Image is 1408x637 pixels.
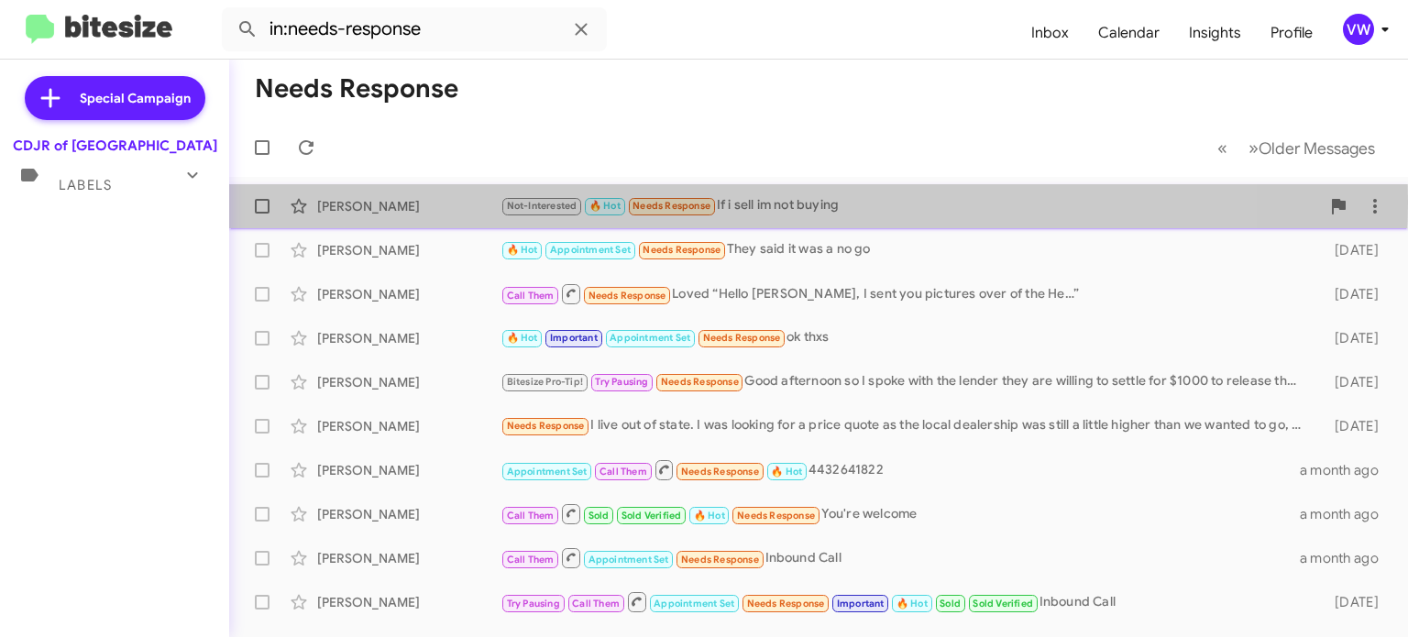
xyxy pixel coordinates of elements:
div: [PERSON_NAME] [317,329,500,347]
span: 🔥 Hot [771,466,802,478]
span: Sold [588,510,610,522]
a: Inbox [1017,6,1083,60]
span: Sold Verified [621,510,682,522]
span: » [1248,137,1259,159]
div: [DATE] [1312,373,1393,391]
span: Needs Response [703,332,781,344]
div: ok thxs [500,327,1312,348]
div: Inbound Call [500,590,1312,613]
div: [PERSON_NAME] [317,593,500,611]
span: Appointment Set [507,466,588,478]
div: a month ago [1300,461,1393,479]
button: Previous [1206,129,1238,167]
a: Special Campaign [25,76,205,120]
span: 🔥 Hot [507,332,538,344]
div: [PERSON_NAME] [317,285,500,303]
span: 🔥 Hot [589,200,621,212]
div: [PERSON_NAME] [317,505,500,523]
button: vw [1327,14,1388,45]
div: [PERSON_NAME] [317,241,500,259]
div: They said it was a no go [500,239,1312,260]
div: If i sell im not buying [500,195,1320,216]
span: Try Pausing [507,598,560,610]
span: Call Them [599,466,647,478]
span: Needs Response [681,554,759,566]
div: Good afternoon so I spoke with the lender they are willing to settle for $1000 to release the lie... [500,371,1312,392]
span: Not-Interested [507,200,577,212]
div: a month ago [1300,549,1393,567]
div: [PERSON_NAME] [317,417,500,435]
span: 🔥 Hot [896,598,928,610]
div: I live out of state. I was looking for a price quote as the local dealership was still a little h... [500,415,1312,436]
span: Special Campaign [80,89,191,107]
span: « [1217,137,1227,159]
span: Labels [59,177,112,193]
span: Call Them [507,510,555,522]
div: [DATE] [1312,417,1393,435]
span: Appointment Set [610,332,690,344]
div: Inbound Call [500,546,1300,569]
input: Search [222,7,607,51]
span: Call Them [572,598,620,610]
h1: Needs Response [255,74,458,104]
span: Sold [940,598,961,610]
div: [PERSON_NAME] [317,549,500,567]
div: a month ago [1300,505,1393,523]
span: Try Pausing [595,376,648,388]
span: Call Them [507,554,555,566]
span: Older Messages [1259,138,1375,159]
span: Important [550,332,598,344]
span: Needs Response [737,510,815,522]
span: 🔥 Hot [507,244,538,256]
a: Insights [1174,6,1256,60]
div: Loved “Hello [PERSON_NAME], I sent you pictures over of the He…” [500,282,1312,305]
span: Needs Response [632,200,710,212]
nav: Page navigation example [1207,129,1386,167]
span: Needs Response [588,290,666,302]
span: Bitesize Pro-Tip! [507,376,583,388]
div: [DATE] [1312,329,1393,347]
div: [DATE] [1312,241,1393,259]
button: Next [1237,129,1386,167]
div: [PERSON_NAME] [317,197,500,215]
span: Appointment Set [550,244,631,256]
div: You're welcome [500,502,1300,525]
div: [DATE] [1312,285,1393,303]
span: Needs Response [643,244,720,256]
span: Needs Response [507,420,585,432]
span: Call Them [507,290,555,302]
span: Sold Verified [973,598,1033,610]
div: [PERSON_NAME] [317,461,500,479]
div: [PERSON_NAME] [317,373,500,391]
div: 4432641822 [500,458,1300,481]
div: [DATE] [1312,593,1393,611]
span: Important [837,598,885,610]
a: Calendar [1083,6,1174,60]
span: Appointment Set [654,598,734,610]
span: Needs Response [747,598,825,610]
div: CDJR of [GEOGRAPHIC_DATA] [13,137,217,155]
div: vw [1343,14,1374,45]
span: Needs Response [661,376,739,388]
span: Needs Response [681,466,759,478]
span: 🔥 Hot [694,510,725,522]
span: Appointment Set [588,554,669,566]
a: Profile [1256,6,1327,60]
